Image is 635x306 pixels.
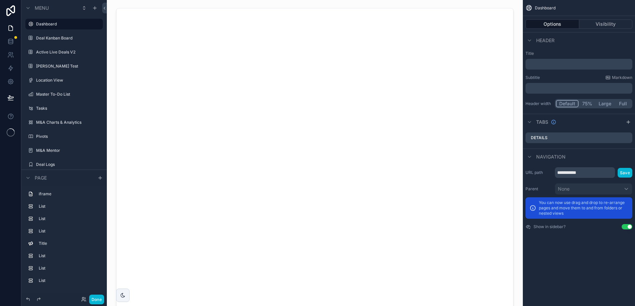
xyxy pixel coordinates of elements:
label: Dashboard [36,21,99,27]
div: scrollable content [525,59,632,70]
button: Visibility [579,19,633,29]
span: Navigation [536,154,566,160]
p: You can now use drag and drop to re-arrange pages and move them to and from folders or nested views [539,200,628,216]
label: iframe [39,191,100,197]
label: [PERSON_NAME] Test [36,64,101,69]
label: List [39,253,100,259]
button: Full [614,100,631,107]
label: Show in sidebar? [534,224,566,229]
button: Large [596,100,614,107]
label: List [39,228,100,234]
label: Details [531,135,548,140]
button: Done [89,295,104,304]
label: Active Live Deals V2 [36,49,101,55]
span: Header [536,37,555,44]
label: M&A Mentor [36,148,101,153]
button: 75% [579,100,596,107]
label: M&A Charts & Analytics [36,120,101,125]
label: Pivots [36,134,101,139]
span: Page [35,175,47,181]
label: Title [39,241,100,246]
button: Default [556,100,579,107]
label: Header width [525,101,552,106]
span: None [558,186,570,192]
a: Markdown [605,75,632,80]
label: Deal Kanban Board [36,35,101,41]
label: List [39,204,100,209]
span: Markdown [612,75,632,80]
label: Location View [36,78,101,83]
button: None [555,183,632,195]
label: Title [525,51,632,56]
label: Deal Logs [36,162,101,167]
button: Options [525,19,579,29]
span: Dashboard [535,5,556,11]
span: Tabs [536,119,548,125]
label: List [39,216,100,221]
label: Master To-Do List [36,92,101,97]
span: Menu [35,5,49,11]
label: Parent [525,186,552,192]
label: Subtitle [525,75,540,80]
div: scrollable content [21,186,107,293]
label: List [39,278,100,283]
div: scrollable content [525,83,632,94]
label: Tasks [36,106,101,111]
label: URL path [525,170,552,175]
button: Save [618,168,632,178]
label: List [39,266,100,271]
